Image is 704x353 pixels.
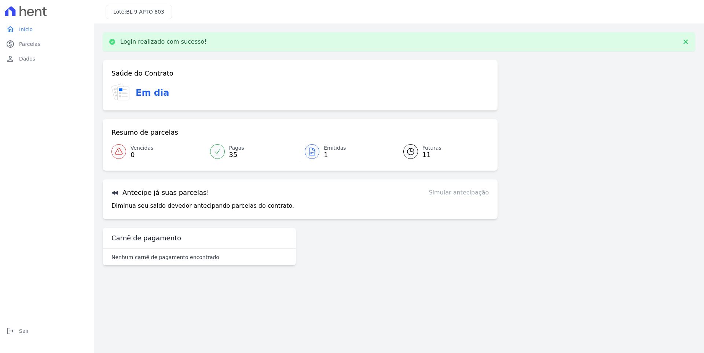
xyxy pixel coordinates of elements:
i: paid [6,40,15,48]
a: logoutSair [3,324,91,338]
span: Dados [19,55,35,62]
h3: Carnê de pagamento [111,234,181,243]
a: Simular antecipação [429,188,489,197]
span: 1 [324,152,346,158]
i: person [6,54,15,63]
h3: Antecipe já suas parcelas! [111,188,209,197]
span: Futuras [422,144,441,152]
i: home [6,25,15,34]
span: 0 [131,152,153,158]
h3: Em dia [136,86,169,99]
a: Futuras 11 [395,141,489,162]
p: Diminua seu saldo devedor antecipando parcelas do contrato. [111,201,294,210]
span: Início [19,26,33,33]
i: logout [6,327,15,335]
a: personDados [3,51,91,66]
a: paidParcelas [3,37,91,51]
a: Emitidas 1 [300,141,395,162]
span: Pagas [229,144,244,152]
a: Pagas 35 [206,141,300,162]
h3: Saúde do Contrato [111,69,173,78]
span: Sair [19,327,29,335]
h3: Resumo de parcelas [111,128,178,137]
h3: Lote: [113,8,164,16]
p: Login realizado com sucesso! [120,38,207,46]
span: Emitidas [324,144,346,152]
span: Parcelas [19,40,40,48]
span: 11 [422,152,441,158]
a: Vencidas 0 [111,141,206,162]
a: homeInício [3,22,91,37]
p: Nenhum carnê de pagamento encontrado [111,254,219,261]
span: BL 9 APTO 803 [126,9,164,15]
span: Vencidas [131,144,153,152]
span: 35 [229,152,244,158]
